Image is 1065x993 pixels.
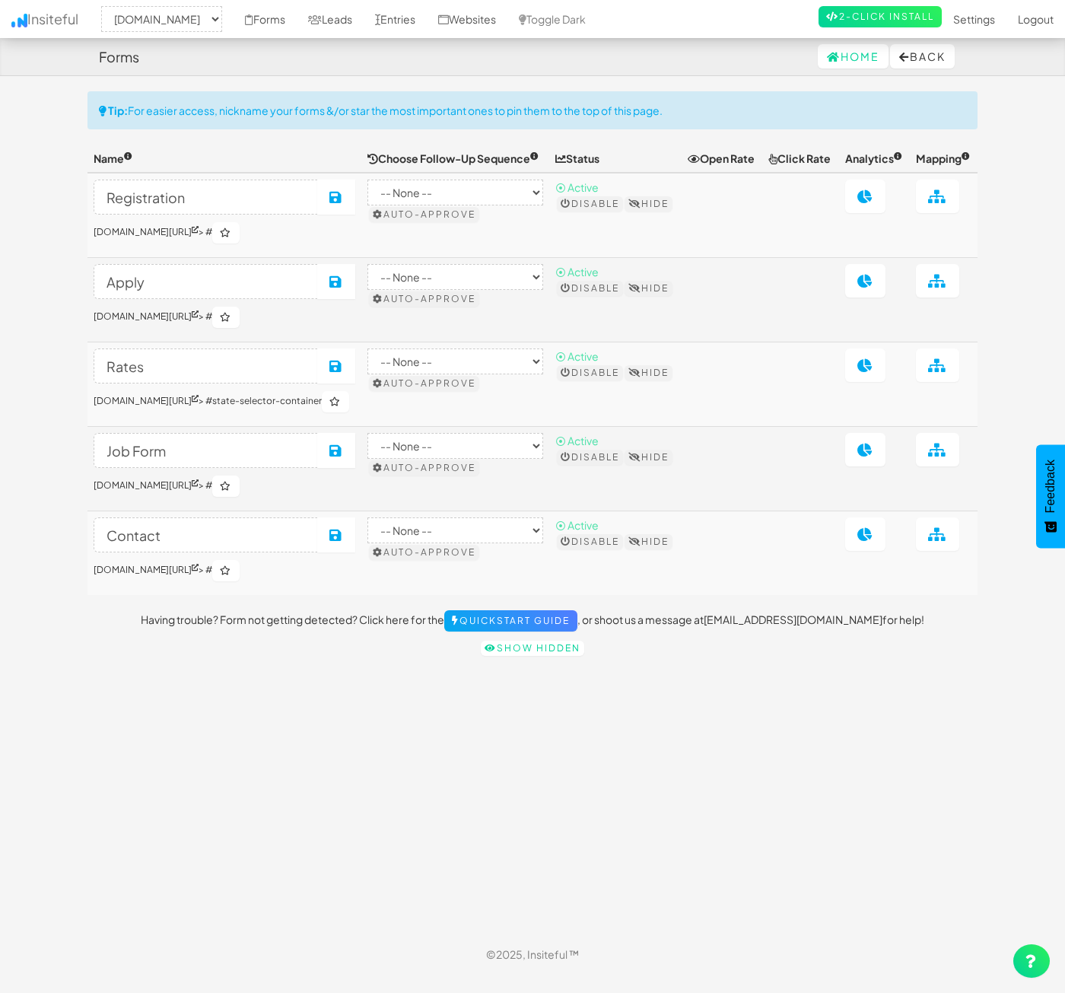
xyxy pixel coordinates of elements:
[369,460,479,476] button: Auto-approve
[557,450,623,465] button: Disable
[555,180,599,194] span: ⦿ Active
[94,560,355,581] h6: > #
[625,196,672,212] button: Hide
[916,151,970,165] span: Mapping
[762,145,838,173] th: Click Rate
[481,641,584,656] a: Show hidden
[94,517,318,552] input: Nickname your form (internal use only)
[845,151,902,165] span: Analytics
[94,349,318,384] input: Nickname your form (internal use only)
[444,610,577,632] a: Quickstart Guide
[94,479,199,491] a: [DOMAIN_NAME][URL]
[94,307,355,328] h6: > #
[94,180,318,215] input: Nickname your form (internal use only)
[108,103,128,117] strong: Tip:
[11,14,27,27] img: icon.png
[87,91,978,129] div: For easier access, nickname your forms &/or star the most important ones to pin them to the top o...
[369,291,479,307] button: Auto-approve
[87,610,978,632] p: Having trouble? Form not getting detected? Click here for the , or shoot us a message at for help!
[625,534,672,549] button: Hide
[94,222,355,243] h6: > #
[555,434,599,447] span: ⦿ Active
[625,450,672,465] button: Hide
[369,207,479,222] button: Auto-approve
[818,44,889,68] a: Home
[555,518,599,532] span: ⦿ Active
[94,310,199,322] a: [DOMAIN_NAME][URL]
[99,49,139,65] h4: Forms
[94,264,318,299] input: Nickname your form (internal use only)
[369,545,479,560] button: Auto-approve
[94,564,199,575] a: [DOMAIN_NAME][URL]
[94,226,199,237] a: [DOMAIN_NAME][URL]
[94,476,355,497] h6: > #
[557,534,623,549] button: Disable
[557,365,623,380] button: Disable
[557,281,623,296] button: Disable
[704,613,882,626] a: [EMAIL_ADDRESS][DOMAIN_NAME]
[369,376,479,391] button: Auto-approve
[94,151,132,165] span: Name
[557,196,623,212] button: Disable
[94,433,318,468] input: Nickname your form (internal use only)
[819,6,942,27] a: 2-Click Install
[625,365,672,380] button: Hide
[1036,444,1065,548] button: Feedback - Show survey
[94,391,355,412] h6: > #state-selector-container
[682,145,762,173] th: Open Rate
[555,265,599,278] span: ⦿ Active
[625,281,672,296] button: Hide
[367,151,539,165] span: Choose Follow-Up Sequence
[549,145,682,173] th: Status
[555,349,599,363] span: ⦿ Active
[94,395,199,406] a: [DOMAIN_NAME][URL]
[1044,460,1057,513] span: Feedback
[890,44,955,68] button: Back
